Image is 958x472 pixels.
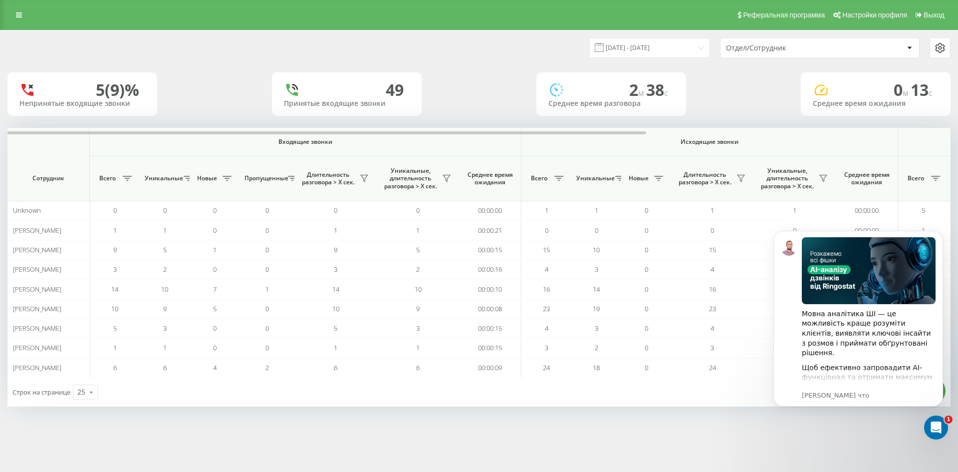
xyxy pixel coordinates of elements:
span: 7 [213,285,217,294]
span: 14 [332,285,339,294]
span: 0 [645,343,648,352]
span: 1 [793,206,796,215]
span: 1 [163,226,167,235]
span: 2 [416,265,420,274]
span: 19 [593,304,600,313]
span: 10 [415,285,422,294]
span: 0 [645,265,648,274]
span: 0 [113,206,117,215]
div: 49 [386,80,404,99]
span: Выход [924,11,945,19]
span: 0 [265,245,269,254]
span: [PERSON_NAME] [13,285,61,294]
span: 0 [334,206,337,215]
span: 3 [163,324,167,333]
td: 00:00:10 [459,279,521,299]
div: Среднее время разговора [548,99,674,108]
span: 9 [163,304,167,313]
span: Всего [95,174,120,182]
span: [PERSON_NAME] [13,324,61,333]
span: 1 [416,343,420,352]
span: 9 [113,245,117,254]
span: Длительность разговора > Х сек. [299,171,357,186]
span: Новые [626,174,651,182]
span: 5 [334,324,337,333]
span: 4 [545,265,548,274]
span: 0 [213,343,217,352]
span: 0 [265,324,269,333]
span: 4 [711,324,714,333]
span: 3 [545,343,548,352]
td: 00:00:00 [836,201,898,220]
span: Сотрудник [16,174,81,182]
span: [PERSON_NAME] [13,304,61,313]
span: 3 [595,265,598,274]
span: 10 [332,304,339,313]
span: Всего [903,174,928,182]
span: 38 [646,79,668,100]
span: [PERSON_NAME] [13,363,61,372]
span: Уникальные, длительность разговора > Х сек. [758,167,816,190]
span: 4 [711,265,714,274]
td: 00:00:16 [459,260,521,279]
span: 1 [113,343,117,352]
span: 4 [213,363,217,372]
td: 00:00:15 [459,338,521,358]
span: 0 [645,304,648,313]
span: 6 [334,363,337,372]
span: 0 [711,226,714,235]
span: 0 [265,265,269,274]
span: 5 [213,304,217,313]
span: 1 [545,206,548,215]
span: 3 [113,265,117,274]
span: Среднее время ожидания [843,171,890,186]
span: 0 [265,304,269,313]
span: 3 [416,324,420,333]
span: 3 [595,324,598,333]
span: 9 [416,304,420,313]
td: 00:00:15 [459,319,521,338]
span: 1 [945,416,953,424]
span: 16 [709,285,716,294]
span: [PERSON_NAME] [13,245,61,254]
span: Длительность разговора > Х сек. [676,171,733,186]
span: 0 [265,206,269,215]
span: Входящие звонки [116,138,495,146]
span: 0 [213,226,217,235]
div: Отдел/Сотрудник [726,44,845,52]
div: 5 (9)% [96,80,139,99]
div: Среднее время ожидания [813,99,939,108]
span: 0 [265,343,269,352]
td: 00:00:15 [459,240,521,260]
span: 2 [265,363,269,372]
span: 1 [711,206,714,215]
iframe: Intercom live chat [924,416,948,440]
span: c [664,87,668,98]
span: Исходящие звонки [545,138,875,146]
span: 0 [645,363,648,372]
span: 10 [593,245,600,254]
span: Настройки профиля [842,11,907,19]
span: Уникальные [145,174,181,182]
span: 1 [213,245,217,254]
td: 00:00:08 [459,299,521,319]
span: 1 [113,226,117,235]
span: 0 [163,206,167,215]
span: 1 [334,343,337,352]
span: 1 [265,285,269,294]
span: 10 [161,285,168,294]
span: 6 [163,363,167,372]
span: 15 [543,245,550,254]
span: 16 [543,285,550,294]
span: Среднее время ожидания [467,171,513,186]
span: 5 [922,206,925,215]
div: 25 [77,387,85,397]
span: 0 [213,324,217,333]
span: 5 [416,245,420,254]
span: [PERSON_NAME] [13,226,61,235]
span: м [903,87,911,98]
span: м [638,87,646,98]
